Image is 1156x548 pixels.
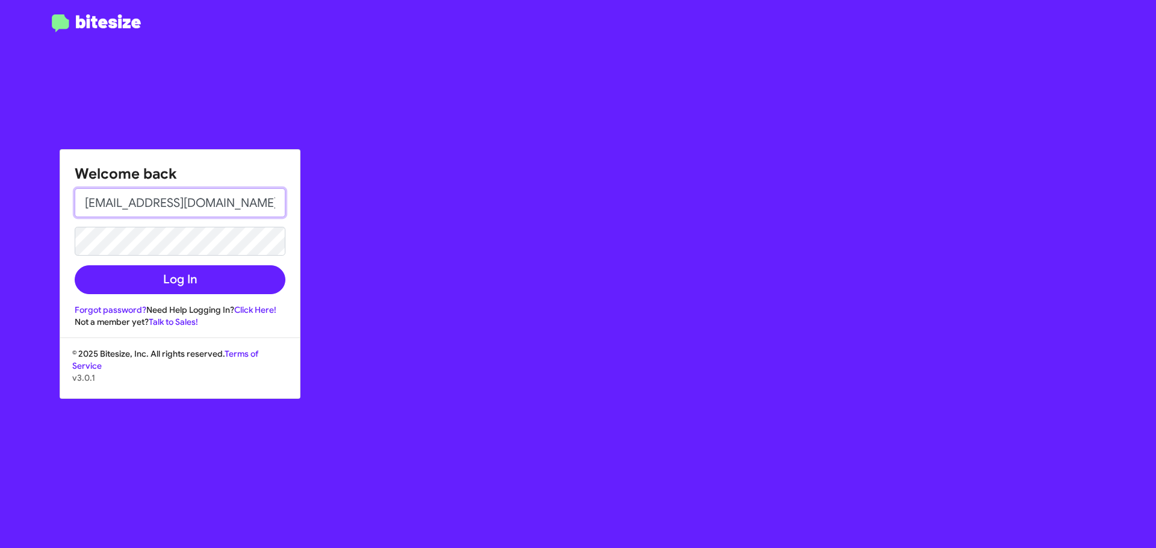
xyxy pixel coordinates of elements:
[75,164,285,183] h1: Welcome back
[75,304,146,315] a: Forgot password?
[72,372,288,384] p: v3.0.1
[234,304,276,315] a: Click Here!
[60,348,300,398] div: © 2025 Bitesize, Inc. All rights reserved.
[75,316,285,328] div: Not a member yet?
[75,188,285,217] input: Email address
[75,265,285,294] button: Log In
[149,316,198,327] a: Talk to Sales!
[75,304,285,316] div: Need Help Logging In?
